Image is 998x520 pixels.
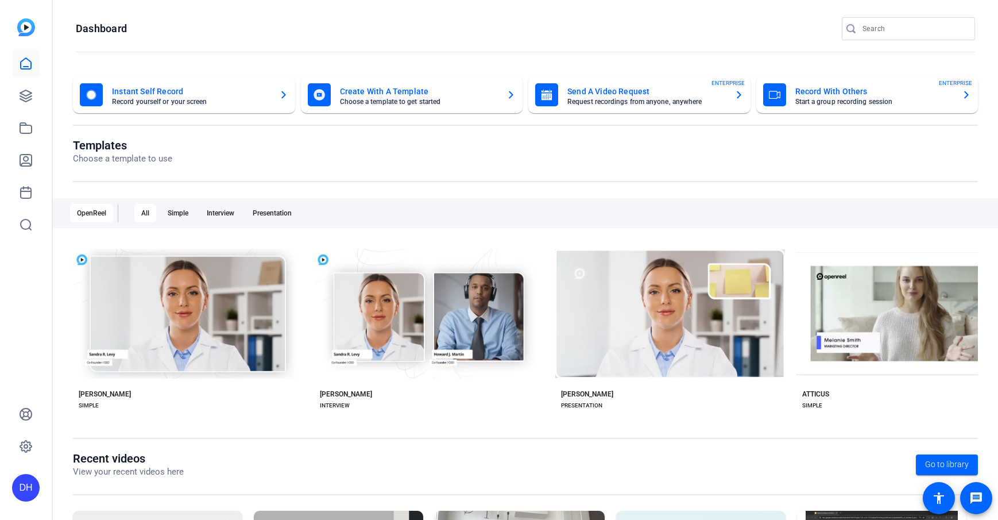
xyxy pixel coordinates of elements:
[17,18,35,36] img: blue-gradient.svg
[200,204,241,222] div: Interview
[802,401,822,410] div: SIMPLE
[925,459,969,471] span: Go to library
[711,79,745,87] span: ENTERPRISE
[802,390,829,399] div: ATTICUS
[862,22,966,36] input: Search
[795,98,953,105] mat-card-subtitle: Start a group recording session
[79,401,99,410] div: SIMPLE
[561,390,613,399] div: [PERSON_NAME]
[134,204,156,222] div: All
[932,491,946,505] mat-icon: accessibility
[76,22,127,36] h1: Dashboard
[12,474,40,502] div: DH
[73,138,172,152] h1: Templates
[73,76,295,113] button: Instant Self RecordRecord yourself or your screen
[340,98,498,105] mat-card-subtitle: Choose a template to get started
[161,204,195,222] div: Simple
[320,401,350,410] div: INTERVIEW
[73,152,172,165] p: Choose a template to use
[73,465,184,479] p: View your recent videos here
[567,98,725,105] mat-card-subtitle: Request recordings from anyone, anywhere
[795,84,953,98] mat-card-title: Record With Others
[301,76,523,113] button: Create With A TemplateChoose a template to get started
[320,390,372,399] div: [PERSON_NAME]
[340,84,498,98] mat-card-title: Create With A Template
[916,454,978,475] a: Go to library
[246,204,299,222] div: Presentation
[756,76,978,113] button: Record With OthersStart a group recording sessionENTERPRISE
[112,98,270,105] mat-card-subtitle: Record yourself or your screen
[112,84,270,98] mat-card-title: Instant Self Record
[73,452,184,465] h1: Recent videos
[567,84,725,98] mat-card-title: Send A Video Request
[939,79,972,87] span: ENTERPRISE
[79,390,131,399] div: [PERSON_NAME]
[969,491,983,505] mat-icon: message
[528,76,751,113] button: Send A Video RequestRequest recordings from anyone, anywhereENTERPRISE
[70,204,113,222] div: OpenReel
[561,401,602,410] div: PRESENTATION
